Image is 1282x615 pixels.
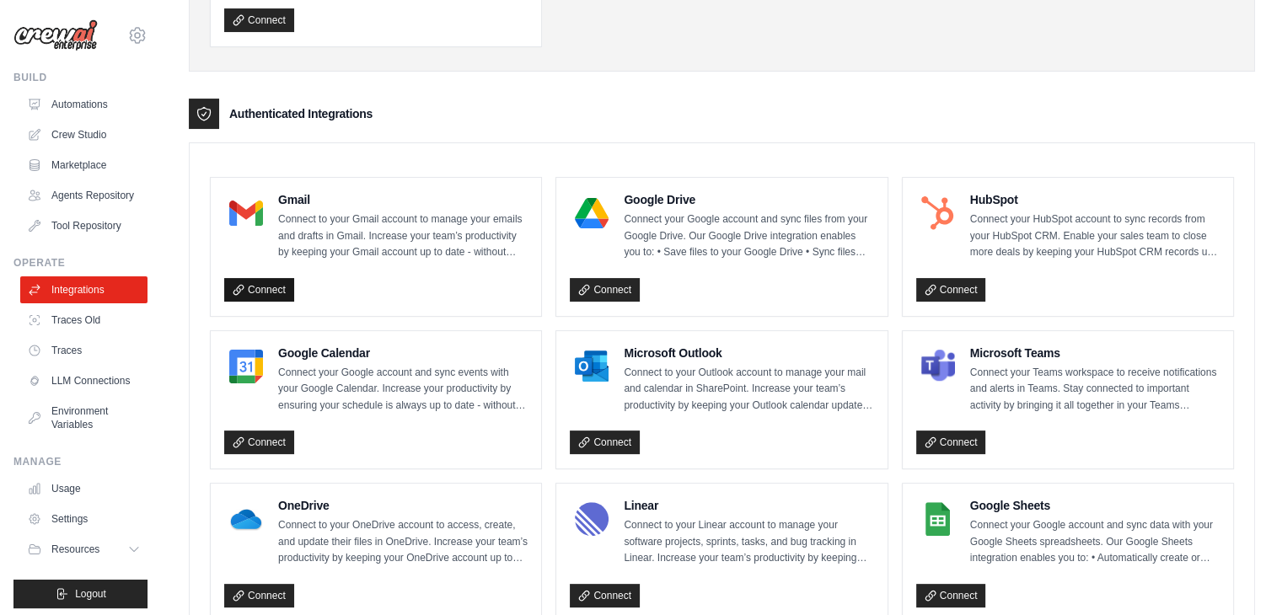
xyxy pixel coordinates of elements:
[20,536,148,563] button: Resources
[278,211,528,261] p: Connect to your Gmail account to manage your emails and drafts in Gmail. Increase your team’s pro...
[575,350,609,383] img: Microsoft Outlook Logo
[278,365,528,414] p: Connect your Google account and sync events with your Google Calendar. Increase your productivity...
[13,256,148,270] div: Operate
[20,367,148,394] a: LLM Connections
[916,584,986,607] a: Connect
[20,398,148,438] a: Environment Variables
[278,345,528,361] h4: Google Calendar
[13,455,148,468] div: Manage
[13,71,148,84] div: Build
[20,121,148,148] a: Crew Studio
[224,8,294,32] a: Connect
[20,212,148,239] a: Tool Repository
[624,497,873,514] h4: Linear
[921,196,955,230] img: HubSpot Logo
[224,430,294,454] a: Connect
[224,278,294,302] a: Connect
[624,211,873,261] p: Connect your Google account and sync files from your Google Drive. Our Google Drive integration e...
[970,345,1220,361] h4: Microsoft Teams
[575,502,609,536] img: Linear Logo
[916,430,986,454] a: Connect
[570,584,640,607] a: Connect
[20,276,148,303] a: Integrations
[75,587,106,601] span: Logout
[624,191,873,208] h4: Google Drive
[570,278,640,302] a: Connect
[278,497,528,514] h4: OneDrive
[229,502,263,536] img: OneDrive Logo
[20,337,148,364] a: Traces
[575,196,609,230] img: Google Drive Logo
[13,19,98,51] img: Logo
[20,91,148,118] a: Automations
[570,430,640,454] a: Connect
[624,517,873,567] p: Connect to your Linear account to manage your software projects, sprints, tasks, and bug tracking...
[278,517,528,567] p: Connect to your OneDrive account to access, create, and update their files in OneDrive. Increase ...
[970,497,1220,514] h4: Google Sheets
[916,278,986,302] a: Connect
[229,350,263,383] img: Google Calendar Logo
[970,365,1220,414] p: Connect your Teams workspace to receive notifications and alerts in Teams. Stay connected to impo...
[20,307,148,334] a: Traces Old
[921,350,955,383] img: Microsoft Teams Logo
[20,182,148,209] a: Agents Repository
[624,345,873,361] h4: Microsoft Outlook
[51,543,99,556] span: Resources
[624,365,873,414] p: Connect to your Outlook account to manage your mail and calendar in SharePoint. Increase your tea...
[921,502,955,536] img: Google Sheets Logo
[229,105,373,122] h3: Authenticated Integrations
[970,191,1220,208] h4: HubSpot
[970,211,1220,261] p: Connect your HubSpot account to sync records from your HubSpot CRM. Enable your sales team to clo...
[13,580,148,608] button: Logout
[20,152,148,179] a: Marketplace
[229,196,263,230] img: Gmail Logo
[278,191,528,208] h4: Gmail
[224,584,294,607] a: Connect
[20,505,148,532] a: Settings
[20,475,148,502] a: Usage
[970,517,1220,567] p: Connect your Google account and sync data with your Google Sheets spreadsheets. Our Google Sheets...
